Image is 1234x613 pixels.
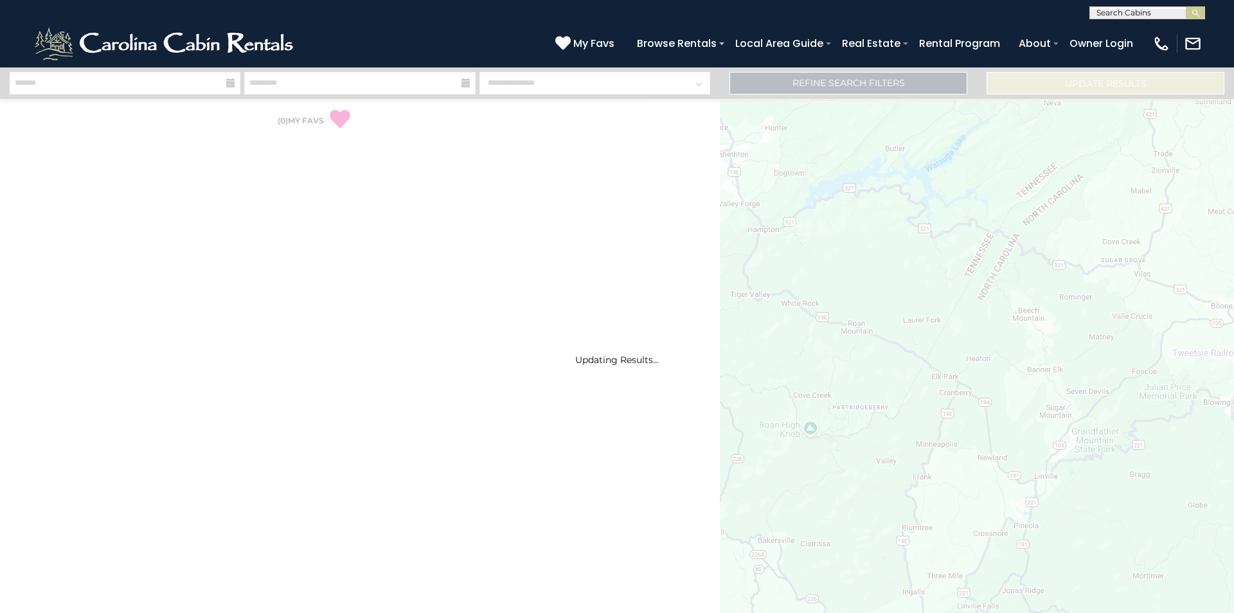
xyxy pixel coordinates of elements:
img: White-1-2.png [32,24,299,63]
a: Local Area Guide [729,32,830,55]
a: Browse Rentals [630,32,723,55]
a: Real Estate [836,32,907,55]
span: My Favs [573,35,614,51]
a: Rental Program [913,32,1006,55]
img: mail-regular-white.png [1184,35,1202,53]
a: About [1012,32,1057,55]
a: My Favs [555,35,618,52]
img: phone-regular-white.png [1152,35,1170,53]
a: Owner Login [1063,32,1140,55]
